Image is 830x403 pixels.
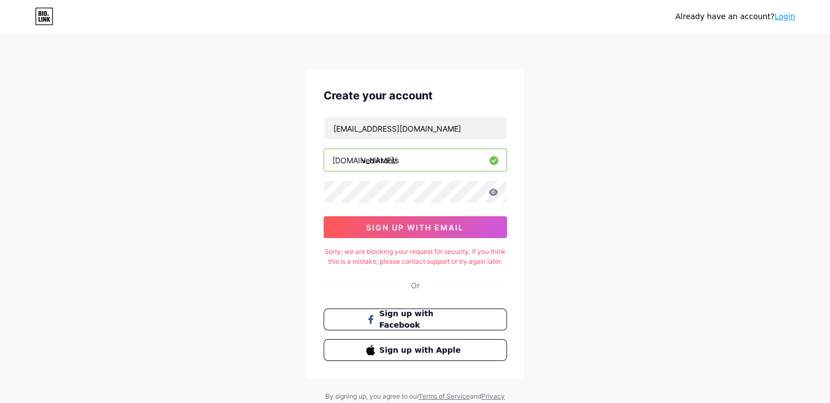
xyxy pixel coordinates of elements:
div: Create your account [324,87,507,104]
input: username [324,149,506,171]
span: Sign up with Apple [379,345,464,356]
input: Email [324,117,506,139]
span: sign up with email [366,223,464,232]
div: [DOMAIN_NAME]/ [332,155,397,166]
div: Or [411,280,420,291]
button: Sign up with Facebook [324,309,507,330]
button: Sign up with Apple [324,339,507,361]
a: Terms of Service [419,392,470,400]
span: Sign up with Facebook [379,308,464,331]
button: sign up with email [324,216,507,238]
div: Already have an account? [676,11,795,22]
a: Login [774,12,795,21]
div: Sorry, we are blocking your request for security. If you think this is a mistake, please contact ... [324,247,507,266]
